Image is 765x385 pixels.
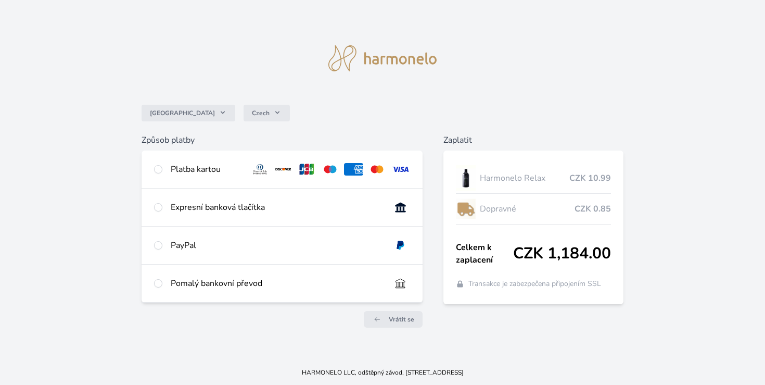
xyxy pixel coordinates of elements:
[171,277,382,290] div: Pomalý bankovní převod
[367,163,387,176] img: mc.svg
[328,45,437,71] img: logo.svg
[142,105,235,121] button: [GEOGRAPHIC_DATA]
[575,203,611,215] span: CZK 0.85
[391,163,410,176] img: visa.svg
[468,279,601,289] span: Transakce je zabezpečena připojením SSL
[297,163,316,176] img: jcb.svg
[480,172,570,184] span: Harmonelo Relax
[456,165,476,191] img: CLEAN_RELAX_se_stinem_x-lo.jpg
[250,163,270,176] img: diners.svg
[391,201,410,214] img: onlineBanking_CZ.svg
[252,109,270,117] span: Czech
[171,201,382,214] div: Expresní banková tlačítka
[364,311,423,328] a: Vrátit se
[513,244,611,263] span: CZK 1,184.00
[443,134,624,146] h6: Zaplatit
[150,109,215,117] span: [GEOGRAPHIC_DATA]
[389,315,414,324] span: Vrátit se
[321,163,340,176] img: maestro.svg
[274,163,293,176] img: discover.svg
[391,277,410,290] img: bankTransfer_IBAN.svg
[171,163,243,176] div: Platba kartou
[480,203,575,215] span: Dopravné
[456,196,476,222] img: delivery-lo.png
[456,241,514,266] span: Celkem k zaplacení
[344,163,363,176] img: amex.svg
[142,134,423,146] h6: Způsob platby
[569,172,611,184] span: CZK 10.99
[244,105,290,121] button: Czech
[391,239,410,252] img: paypal.svg
[171,239,382,252] div: PayPal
